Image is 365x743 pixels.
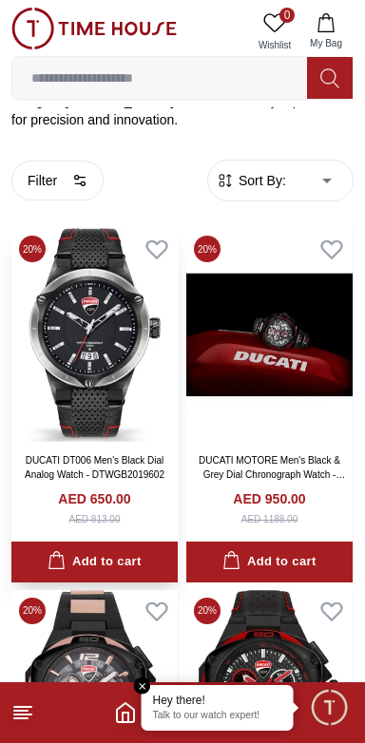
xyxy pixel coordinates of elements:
[11,161,104,200] button: Filter
[298,8,354,56] button: My Bag
[233,489,305,508] h4: AED 950.00
[222,551,316,573] div: Add to cart
[69,512,121,526] div: AED 813.00
[302,36,350,50] span: My Bag
[11,228,178,442] img: DUCATI DT006 Men's Black Dial Analog Watch - DTWGB2019602
[153,693,282,708] div: Hey there!
[19,236,46,262] span: 20 %
[241,512,298,526] div: AED 1188.00
[153,710,282,723] p: Talk to our watch expert!
[251,8,298,56] a: 0Wishlist
[235,171,286,190] span: Sort By:
[19,598,46,624] span: 20 %
[251,38,298,52] span: Wishlist
[194,236,221,262] span: 20 %
[186,228,353,442] img: DUCATI MOTORE Men's Black & Grey Dial Chronograph Watch - DTWGO0000308
[134,677,151,695] em: Close tooltip
[216,171,286,190] button: Sort By:
[186,542,353,582] button: Add to cart
[114,701,137,724] a: Home
[11,8,177,49] img: ...
[279,8,295,23] span: 0
[58,489,130,508] h4: AED 650.00
[199,455,345,494] a: DUCATI MOTORE Men's Black & Grey Dial Chronograph Watch - DTWGO0000308
[48,551,141,573] div: Add to cart
[194,598,221,624] span: 20 %
[25,455,164,480] a: DUCATI DT006 Men's Black Dial Analog Watch - DTWGB2019602
[309,687,351,729] div: Chat Widget
[11,542,178,582] button: Add to cart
